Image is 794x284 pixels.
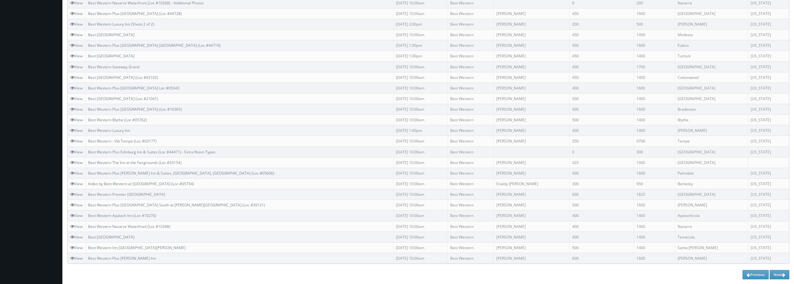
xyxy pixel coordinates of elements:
td: [GEOGRAPHIC_DATA] [675,83,748,93]
td: [DATE] 10:00am [393,157,448,168]
a: View [70,138,83,144]
td: Blythe [675,115,748,125]
td: 1400 [634,125,675,136]
td: [US_STATE] [748,104,789,115]
a: View [70,53,83,59]
a: Best Western Plus Edinburg Inn & Suites (Loc #44471) - Extra Room Types [88,149,216,155]
td: [US_STATE] [748,221,789,232]
td: Berkeley [675,179,748,189]
td: Best Western [448,83,494,93]
td: [PERSON_NAME] [494,104,570,115]
td: 300 [569,179,634,189]
a: Best Western Plus [PERSON_NAME] Inn [88,256,156,261]
a: Best [GEOGRAPHIC_DATA] [88,234,134,240]
td: [DATE] 10:00am [393,210,448,221]
td: 400 [569,104,634,115]
a: Best Western Blythe (Loc #05762) [88,117,147,123]
a: View [70,224,83,229]
td: [DATE] 10:00am [393,83,448,93]
td: [PERSON_NAME] [494,200,570,210]
a: View [70,22,83,27]
td: 600 [569,189,634,200]
td: [DATE] 1:00pm [393,51,448,61]
td: Best Western [448,93,494,104]
td: [US_STATE] [748,72,789,83]
a: Best Western Plus [GEOGRAPHIC_DATA] (Loc #10365) [88,107,182,112]
td: 1600 [634,168,675,178]
td: [PERSON_NAME] [494,51,570,61]
td: 400 [569,221,634,232]
td: [GEOGRAPHIC_DATA] [675,147,748,157]
a: Best Western Inn [GEOGRAPHIC_DATA][PERSON_NAME] [88,245,186,250]
td: [US_STATE] [748,179,789,189]
td: Best Western [448,168,494,178]
td: [US_STATE] [748,253,789,264]
td: Best Western [448,253,494,264]
td: Best Western [448,210,494,221]
td: Temecula [675,232,748,242]
a: Best Western Gateway Grand [88,64,139,70]
td: [DATE] 10:00am [393,147,448,157]
td: 1600 [634,8,675,19]
a: View [70,96,83,101]
td: 400 [569,83,634,93]
td: [PERSON_NAME] [494,30,570,40]
td: [PERSON_NAME] [494,232,570,242]
td: [DATE] 10:00am [393,189,448,200]
td: [PERSON_NAME] [675,253,748,264]
td: Best Western [448,242,494,253]
td: 350 [569,136,634,147]
td: Bradenton [675,104,748,115]
td: Best Western [448,179,494,189]
td: Best Western [448,125,494,136]
td: 400 [569,61,634,72]
td: [DATE] 10:00am [393,8,448,19]
td: 425 [569,157,634,168]
td: [PERSON_NAME] [675,19,748,29]
td: [DATE] 10:00am [393,115,448,125]
td: [PERSON_NAME] [494,83,570,93]
a: View [70,11,83,16]
td: 1600 [634,104,675,115]
a: Best Western - Vib Tempe (Loc #03177) [88,138,157,144]
td: 450 [569,8,634,19]
td: [US_STATE] [748,19,789,29]
td: Best Western [448,157,494,168]
td: [US_STATE] [748,8,789,19]
td: 1600 [634,83,675,93]
td: [DATE] 10:00am [393,93,448,104]
td: [PERSON_NAME] [494,125,570,136]
td: [PERSON_NAME] [675,200,748,210]
a: View [70,75,83,80]
td: [PERSON_NAME] [494,136,570,147]
td: 600 [569,253,634,264]
a: View [70,160,83,165]
td: [DATE] 10:00am [393,253,448,264]
td: [DATE] 10:00am [393,179,448,189]
td: Best Western [448,72,494,83]
td: 400 [569,210,634,221]
td: 950 [634,179,675,189]
a: Best [GEOGRAPHIC_DATA] [88,53,134,59]
td: Best Western [448,115,494,125]
td: [DATE] 10:00am [393,221,448,232]
a: View [70,192,83,197]
td: [US_STATE] [748,61,789,72]
td: Enaldy [PERSON_NAME] [494,179,570,189]
a: Best Western Navarre Waterfront (Loc #10268) [88,224,170,229]
a: Best Western Plus [GEOGRAPHIC_DATA] (Loc #44728) [88,11,182,16]
td: 450 [569,30,634,40]
td: [US_STATE] [748,136,789,147]
td: 450 [569,51,634,61]
td: [US_STATE] [748,115,789,125]
td: [US_STATE] [748,30,789,40]
td: [GEOGRAPHIC_DATA] [675,189,748,200]
td: 500 [569,200,634,210]
td: [PERSON_NAME] [494,189,570,200]
a: Best Western Plus [GEOGRAPHIC_DATA] [GEOGRAPHIC_DATA] (Loc #44719) [88,43,221,48]
a: View [70,181,83,186]
td: Best Western [448,200,494,210]
td: Best Western [448,147,494,157]
td: 500 [569,242,634,253]
a: Best [GEOGRAPHIC_DATA] [88,32,134,37]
